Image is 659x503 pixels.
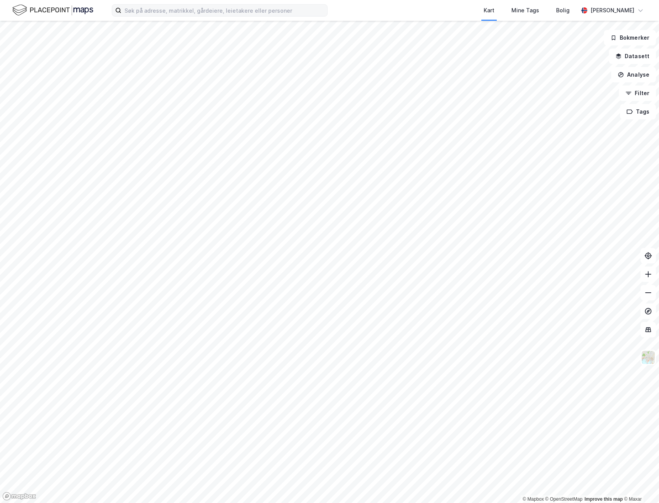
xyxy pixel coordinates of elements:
[484,6,494,15] div: Kart
[511,6,539,15] div: Mine Tags
[590,6,634,15] div: [PERSON_NAME]
[121,5,327,16] input: Søk på adresse, matrikkel, gårdeiere, leietakere eller personer
[556,6,570,15] div: Bolig
[12,3,93,17] img: logo.f888ab2527a4732fd821a326f86c7f29.svg
[620,466,659,503] iframe: Chat Widget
